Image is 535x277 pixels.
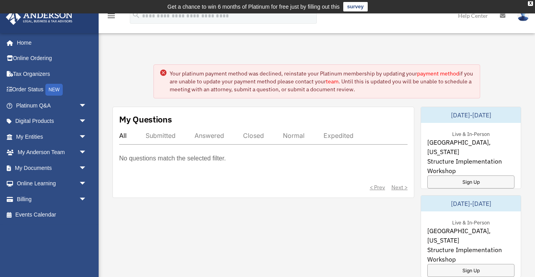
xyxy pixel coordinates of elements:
div: Submitted [146,132,176,139]
a: Online Ordering [6,51,99,66]
span: arrow_drop_down [79,145,95,161]
div: NEW [45,84,63,96]
span: [GEOGRAPHIC_DATA], [US_STATE] [427,138,514,156]
div: My Questions [119,113,172,125]
img: Anderson Advisors Platinum Portal [4,9,75,25]
span: Structure Implementation Workshop [427,245,514,264]
div: Live & In-Person [446,129,496,138]
a: Events Calendar [6,207,99,223]
a: Digital Productsarrow_drop_down [6,113,99,129]
span: arrow_drop_down [79,191,95,207]
a: menu [107,14,116,21]
div: Closed [243,132,264,139]
div: All [119,132,127,139]
div: Get a chance to win 6 months of Platinum for free just by filling out this [167,2,340,11]
a: Tax Organizers [6,66,99,82]
i: menu [107,11,116,21]
a: Sign Up [427,175,514,188]
i: search [132,11,140,19]
span: Structure Implementation Workshop [427,156,514,175]
p: No questions match the selected filter. [119,153,226,164]
div: Live & In-Person [446,218,496,226]
a: Home [6,35,95,51]
a: My Entitiesarrow_drop_down [6,129,99,145]
div: Normal [283,132,305,139]
span: arrow_drop_down [79,98,95,114]
a: team [326,78,339,85]
a: Billingarrow_drop_down [6,191,99,207]
span: arrow_drop_down [79,176,95,192]
div: Answered [195,132,224,139]
a: Order StatusNEW [6,82,99,98]
div: [DATE]-[DATE] [421,107,521,123]
div: Expedited [324,132,354,139]
span: arrow_drop_down [79,129,95,145]
span: [GEOGRAPHIC_DATA], [US_STATE] [427,226,514,245]
div: close [528,1,533,6]
div: Your platinum payment method was declined, reinstate your Platinum membership by updating your if... [170,70,474,93]
img: User Pic [517,10,529,21]
span: arrow_drop_down [79,160,95,176]
a: My Anderson Teamarrow_drop_down [6,145,99,160]
div: [DATE]-[DATE] [421,196,521,211]
a: payment method [417,70,459,77]
a: survey [343,2,368,11]
a: My Documentsarrow_drop_down [6,160,99,176]
a: Platinum Q&Aarrow_drop_down [6,98,99,113]
a: Sign Up [427,264,514,277]
a: Online Learningarrow_drop_down [6,176,99,192]
span: arrow_drop_down [79,113,95,130]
